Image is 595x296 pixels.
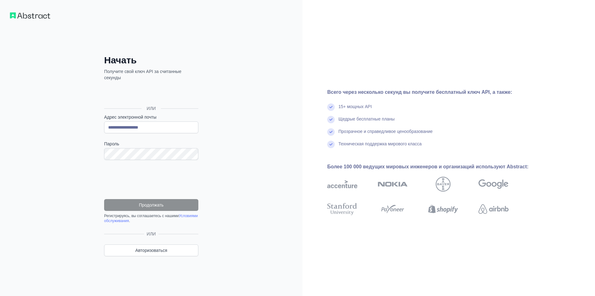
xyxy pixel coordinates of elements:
[327,141,335,148] img: галочка
[428,202,458,216] img: шопифай
[129,219,130,223] font: .
[338,116,394,121] font: Щедрые бесплатные планы
[478,177,509,192] img: Google
[10,12,50,19] img: Рабочий процесс
[139,203,164,207] font: Продолжать
[327,89,512,95] font: Всего через несколько секунд вы получите бесплатный ключ API, а также:
[327,164,528,169] font: Более 100 000 ведущих мировых инженеров и организаций используют Abstract:
[327,116,335,123] img: галочка
[104,244,198,256] a: Авторизоваться
[379,202,406,216] img: Payoneer
[378,177,408,192] img: нокиа
[338,141,422,146] font: Техническая поддержка мирового класса
[327,177,357,192] img: акцент
[436,177,451,192] img: байер
[147,106,156,111] font: ИЛИ
[104,214,179,218] font: Регистрируясь, вы соглашаетесь с нашими
[327,103,335,111] img: галочка
[338,104,372,109] font: 15+ мощных API
[135,248,167,253] font: Авторизоваться
[104,69,181,80] font: Получите свой ключ API за считанные секунды
[478,202,509,216] img: Airbnb
[101,88,200,101] iframe: Кнопка «Войти с аккаунтом Google»
[327,202,357,216] img: Стэнфордский университет
[147,231,156,236] font: ИЛИ
[104,141,119,146] font: Пароль
[338,129,433,134] font: Прозрачное и справедливое ценообразование
[327,128,335,136] img: галочка
[104,199,198,211] button: Продолжать
[104,115,156,120] font: Адрес электронной почты
[104,167,198,192] iframe: reCAPTCHA
[104,55,137,65] font: Начать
